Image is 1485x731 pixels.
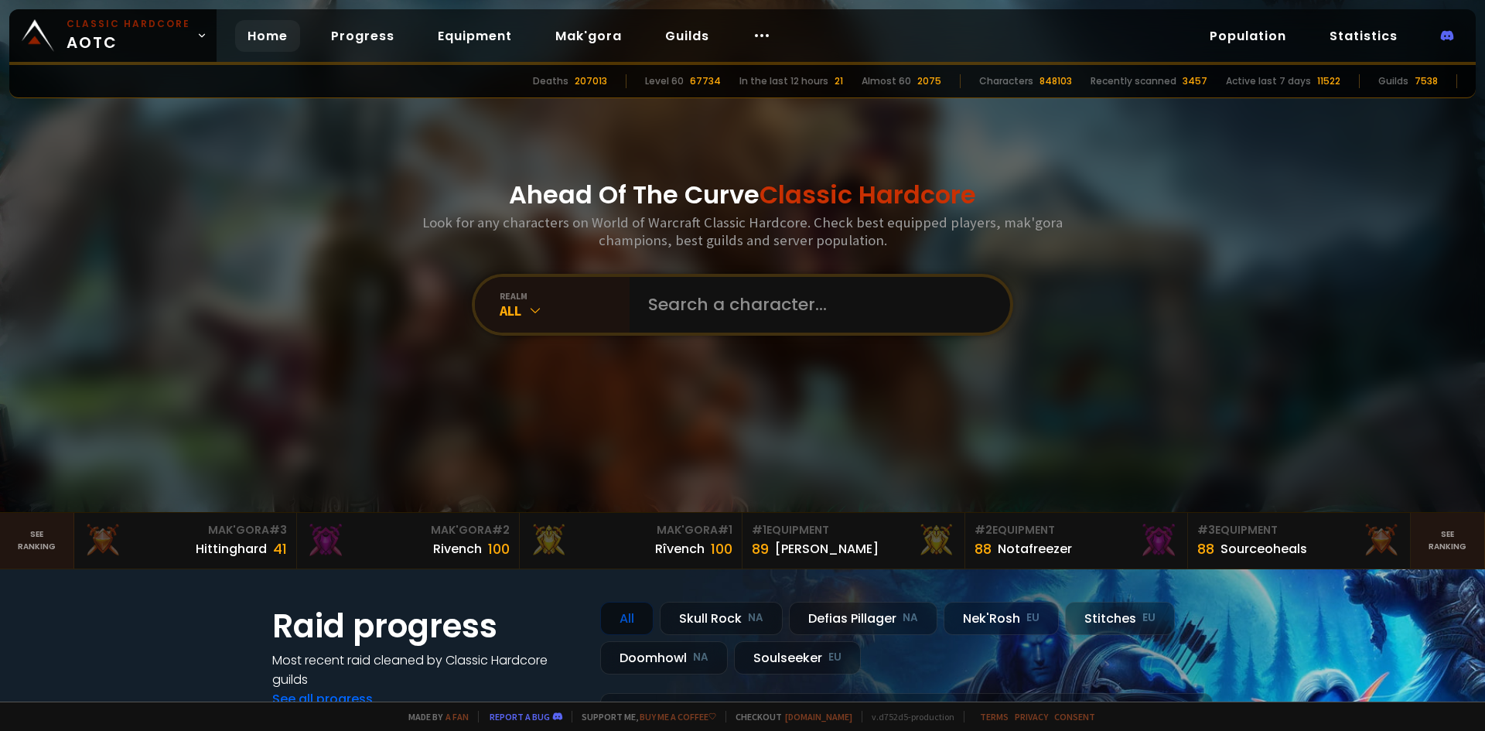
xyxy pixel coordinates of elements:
[1411,513,1485,569] a: Seeranking
[975,522,992,538] span: # 2
[944,602,1059,635] div: Nek'Rosh
[653,20,722,52] a: Guilds
[269,522,287,538] span: # 3
[752,522,766,538] span: # 1
[1317,74,1340,88] div: 11522
[789,602,937,635] div: Defias Pillager
[509,176,976,213] h1: Ahead Of The Curve
[1026,610,1039,626] small: EU
[1378,74,1408,88] div: Guilds
[785,711,852,722] a: [DOMAIN_NAME]
[74,513,297,569] a: Mak'Gora#3Hittinghard41
[917,74,941,88] div: 2075
[600,602,654,635] div: All
[752,522,955,538] div: Equipment
[273,538,287,559] div: 41
[980,711,1009,722] a: Terms
[1054,711,1095,722] a: Consent
[748,610,763,626] small: NA
[711,538,732,559] div: 100
[235,20,300,52] a: Home
[1039,74,1072,88] div: 848103
[998,539,1072,558] div: Notafreezer
[272,602,582,651] h1: Raid progress
[488,538,510,559] div: 100
[1220,539,1307,558] div: Sourceoheals
[655,539,705,558] div: Rîvench
[975,522,1178,538] div: Equipment
[272,690,373,708] a: See all progress
[572,711,716,722] span: Support me,
[67,17,190,31] small: Classic Hardcore
[500,302,630,319] div: All
[490,711,550,722] a: Report a bug
[1197,538,1214,559] div: 88
[718,522,732,538] span: # 1
[319,20,407,52] a: Progress
[297,513,520,569] a: Mak'Gora#2Rivench100
[600,641,728,675] div: Doomhowl
[835,74,843,88] div: 21
[492,522,510,538] span: # 2
[1091,74,1176,88] div: Recently scanned
[1197,522,1401,538] div: Equipment
[575,74,607,88] div: 207013
[84,522,287,538] div: Mak'Gora
[529,522,732,538] div: Mak'Gora
[645,74,684,88] div: Level 60
[903,610,918,626] small: NA
[640,711,716,722] a: Buy me a coffee
[965,513,1188,569] a: #2Equipment88Notafreezer
[543,20,634,52] a: Mak'gora
[979,74,1033,88] div: Characters
[399,711,469,722] span: Made by
[1065,602,1175,635] div: Stitches
[1226,74,1311,88] div: Active last 7 days
[975,538,992,559] div: 88
[690,74,721,88] div: 67734
[67,17,190,54] span: AOTC
[752,538,769,559] div: 89
[425,20,524,52] a: Equipment
[533,74,568,88] div: Deaths
[306,522,510,538] div: Mak'Gora
[862,74,911,88] div: Almost 60
[725,711,852,722] span: Checkout
[1015,711,1048,722] a: Privacy
[1183,74,1207,88] div: 3457
[660,602,783,635] div: Skull Rock
[520,513,742,569] a: Mak'Gora#1Rîvench100
[272,651,582,689] h4: Most recent raid cleaned by Classic Hardcore guilds
[760,177,976,212] span: Classic Hardcore
[1197,522,1215,538] span: # 3
[693,650,708,665] small: NA
[639,277,992,333] input: Search a character...
[828,650,841,665] small: EU
[775,539,879,558] div: [PERSON_NAME]
[862,711,954,722] span: v. d752d5 - production
[416,213,1069,249] h3: Look for any characters on World of Warcraft Classic Hardcore. Check best equipped players, mak'g...
[734,641,861,675] div: Soulseeker
[739,74,828,88] div: In the last 12 hours
[433,539,482,558] div: Rivench
[1197,20,1299,52] a: Population
[9,9,217,62] a: Classic HardcoreAOTC
[1188,513,1411,569] a: #3Equipment88Sourceoheals
[196,539,267,558] div: Hittinghard
[742,513,965,569] a: #1Equipment89[PERSON_NAME]
[1317,20,1410,52] a: Statistics
[1415,74,1438,88] div: 7538
[500,290,630,302] div: realm
[1142,610,1156,626] small: EU
[445,711,469,722] a: a fan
